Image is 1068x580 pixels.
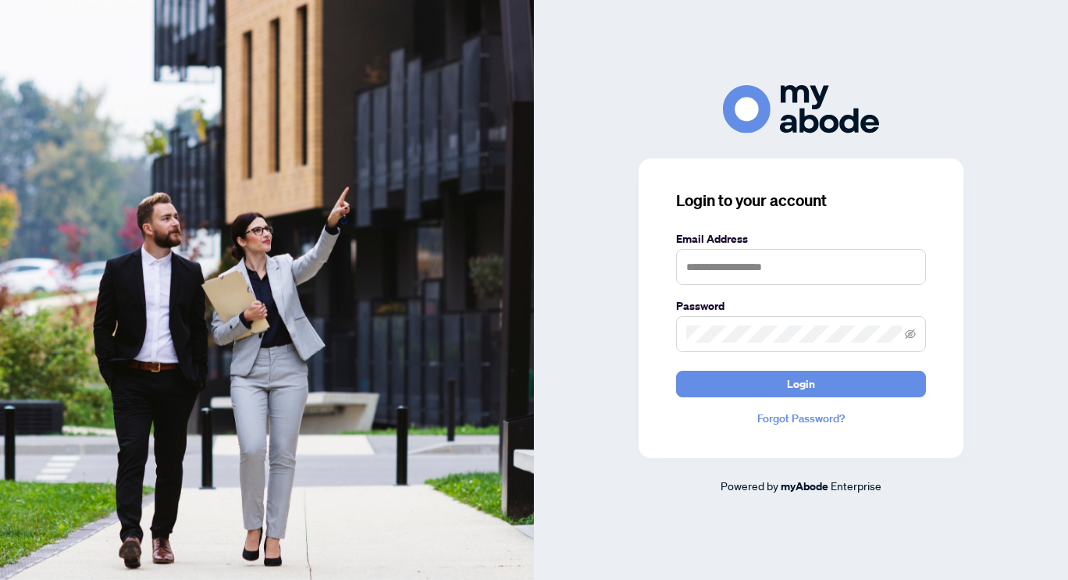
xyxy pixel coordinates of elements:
button: Login [676,371,926,397]
h3: Login to your account [676,190,926,212]
a: Forgot Password? [676,410,926,427]
span: Enterprise [831,479,881,493]
a: myAbode [781,478,828,495]
img: ma-logo [723,85,879,133]
span: Login [787,372,815,397]
label: Email Address [676,230,926,247]
span: Powered by [721,479,778,493]
label: Password [676,297,926,315]
span: eye-invisible [905,329,916,340]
